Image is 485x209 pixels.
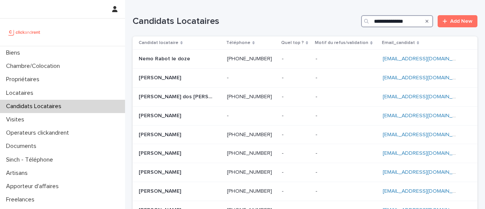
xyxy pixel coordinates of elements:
p: Propriétaires [3,76,45,83]
p: [PHONE_NUMBER] [227,168,274,176]
p: Candidat locataire [139,39,178,47]
p: Email_candidat [382,39,415,47]
a: [EMAIL_ADDRESS][DOMAIN_NAME] [383,132,468,137]
a: [EMAIL_ADDRESS][DOMAIN_NAME] [383,113,468,118]
p: Freelances [3,196,41,203]
p: - [282,73,285,81]
p: - [227,73,230,81]
tr: [PERSON_NAME][PERSON_NAME] [PHONE_NUMBER][PHONE_NUMBER] -- -- [EMAIL_ADDRESS][DOMAIN_NAME] [133,182,477,201]
p: - [316,149,319,157]
p: - [282,111,285,119]
a: [EMAIL_ADDRESS][DOMAIN_NAME] [383,56,468,61]
p: - [282,187,285,195]
p: Visites [3,116,30,123]
p: [PERSON_NAME] [139,130,183,138]
tr: [PERSON_NAME][PERSON_NAME] -- -- -- [EMAIL_ADDRESS][DOMAIN_NAME] [133,69,477,88]
img: UCB0brd3T0yccxBKYDjQ [6,25,43,40]
p: [PERSON_NAME] [139,111,183,119]
a: [EMAIL_ADDRESS][DOMAIN_NAME] [383,151,468,156]
p: - [316,111,319,119]
a: [EMAIL_ADDRESS][DOMAIN_NAME] [383,75,468,80]
p: Quel top ? [281,39,304,47]
a: [EMAIL_ADDRESS][DOMAIN_NAME] [383,170,468,175]
p: Artisans [3,170,34,177]
p: Operateurs clickandrent [3,129,75,137]
p: Candidats Locataires [3,103,67,110]
p: [PHONE_NUMBER] [227,149,274,157]
span: Add New [450,19,472,24]
p: - [316,92,319,100]
p: [PHONE_NUMBER] [227,187,274,195]
p: - [316,187,319,195]
p: - [316,130,319,138]
p: [PHONE_NUMBER] [227,54,274,62]
p: Biens [3,49,26,57]
p: - [316,54,319,62]
p: [PERSON_NAME] dos [PERSON_NAME] [139,92,216,100]
tr: [PERSON_NAME][PERSON_NAME] [PHONE_NUMBER][PHONE_NUMBER] -- -- [EMAIL_ADDRESS][DOMAIN_NAME] [133,144,477,163]
p: Téléphone [226,39,250,47]
p: - [282,54,285,62]
p: Nemo Rabot le doze [139,54,192,62]
p: Documents [3,143,42,150]
p: Apporteur d'affaires [3,183,65,190]
tr: [PERSON_NAME][PERSON_NAME] -- -- -- [EMAIL_ADDRESS][DOMAIN_NAME] [133,106,477,125]
tr: [PERSON_NAME][PERSON_NAME] [PHONE_NUMBER][PHONE_NUMBER] -- -- [EMAIL_ADDRESS][DOMAIN_NAME] [133,125,477,144]
p: - [282,149,285,157]
p: Locataires [3,90,39,97]
tr: [PERSON_NAME][PERSON_NAME] [PHONE_NUMBER][PHONE_NUMBER] -- -- [EMAIL_ADDRESS][DOMAIN_NAME] [133,163,477,182]
p: [PERSON_NAME] [139,73,183,81]
h1: Candidats Locataires [133,16,358,27]
a: Add New [438,15,477,27]
tr: [PERSON_NAME] dos [PERSON_NAME][PERSON_NAME] dos [PERSON_NAME] [PHONE_NUMBER][PHONE_NUMBER] -- --... [133,87,477,106]
input: Search [361,15,433,27]
p: - [282,92,285,100]
p: [PERSON_NAME] [139,168,183,176]
p: Chambre/Colocation [3,63,66,70]
p: - [316,168,319,176]
p: Motif du refus/validation [315,39,368,47]
tr: Nemo Rabot le dozeNemo Rabot le doze [PHONE_NUMBER][PHONE_NUMBER] -- -- [EMAIL_ADDRESS][DOMAIN_NAME] [133,50,477,69]
p: Sinch - Téléphone [3,156,59,163]
p: - [282,168,285,176]
p: [PERSON_NAME] [139,149,183,157]
p: - [282,130,285,138]
a: [EMAIL_ADDRESS][DOMAIN_NAME] [383,94,468,99]
p: [PHONE_NUMBER] [227,130,274,138]
p: [PERSON_NAME] [139,187,183,195]
p: - [227,111,230,119]
p: - [316,73,319,81]
a: [EMAIL_ADDRESS][DOMAIN_NAME] [383,189,468,194]
p: [PHONE_NUMBER] [227,92,274,100]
